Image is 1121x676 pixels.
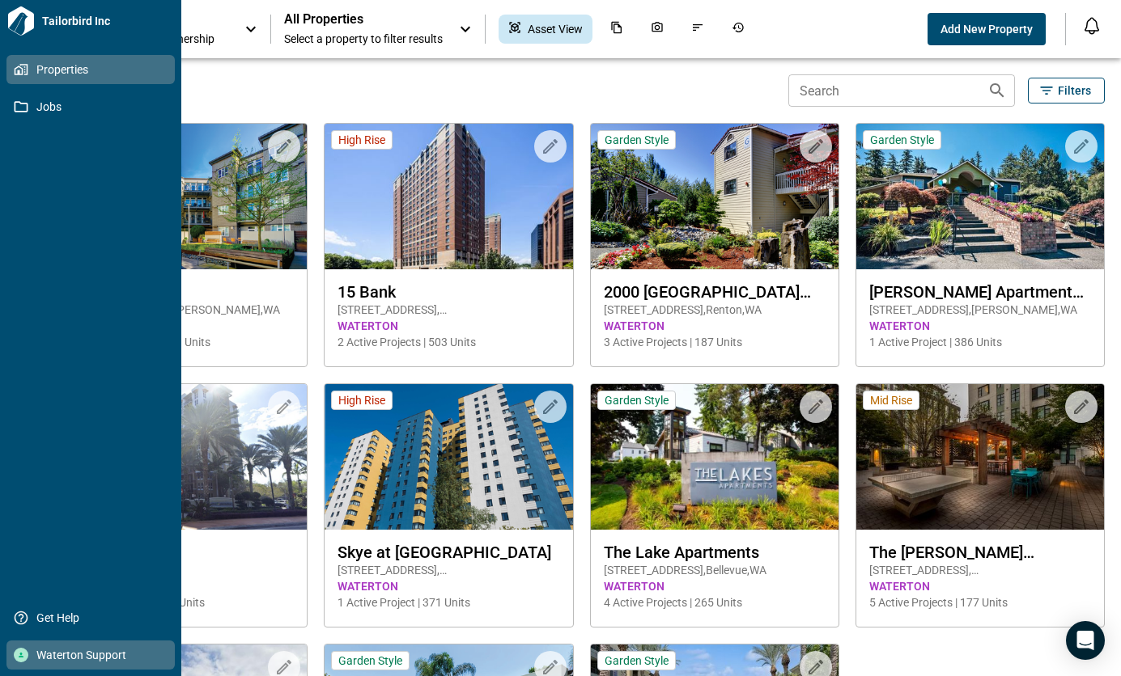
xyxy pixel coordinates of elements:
span: Mid Rise [870,393,912,408]
a: Properties [6,55,175,84]
span: WATERTON [869,578,1091,594]
span: All Properties [284,11,443,27]
img: property-asset [59,124,307,269]
div: Open Intercom Messenger [1066,621,1105,660]
span: WATERTON [604,318,826,334]
span: Garden Style [605,393,669,408]
img: property-asset [325,384,572,530]
span: Asset View [528,21,583,37]
span: WATERTON [338,318,559,334]
span: One Plantation [72,543,294,562]
span: WATERTON [72,318,294,334]
span: High Rise [338,393,385,408]
span: The [PERSON_NAME] Apartments [869,543,1091,562]
span: 128 on State [72,282,294,302]
span: [PERSON_NAME] Apartment Homes [869,282,1091,302]
span: Properties [28,61,159,78]
button: Open notification feed [1079,13,1105,39]
img: property-asset [856,124,1104,269]
button: Add New Property [928,13,1046,45]
span: 2 Active Projects | 503 Units [338,334,559,350]
span: Garden Style [605,653,669,668]
span: [STREET_ADDRESS] , [GEOGRAPHIC_DATA] , OR [869,562,1091,578]
span: 4 Active Projects | 123 Units [72,334,294,350]
span: 1 Active Project | 386 Units [869,334,1091,350]
span: 1 Active Project | 371 Units [338,594,559,611]
span: The Lake Apartments [604,543,826,562]
span: 3 Active Projects | 187 Units [604,334,826,350]
span: WATERTON [604,578,826,594]
span: 11 Properties [58,82,782,99]
span: 2000 [GEOGRAPHIC_DATA][US_STATE] Apartments [604,282,826,302]
img: property-asset [59,384,307,530]
span: 1 Active Project | 321 Units [72,594,294,611]
img: property-asset [591,384,839,530]
span: WATERTON [72,578,294,594]
span: [STREET_ADDRESS] , [GEOGRAPHIC_DATA] , FL [72,562,294,578]
div: Photos [641,15,673,44]
span: 5 Active Projects | 177 Units [869,594,1091,611]
div: Issues & Info [682,15,714,44]
span: [STREET_ADDRESS] , [GEOGRAPHIC_DATA] , WA [338,562,559,578]
span: Select a property to filter results [284,31,443,47]
span: Add New Property [941,21,1033,37]
a: Jobs [6,92,175,121]
span: 15 Bank [338,282,559,302]
img: property-asset [856,384,1104,530]
span: [STREET_ADDRESS] , [PERSON_NAME] , WA [72,302,294,318]
span: Skye at [GEOGRAPHIC_DATA] [338,543,559,562]
span: [STREET_ADDRESS] , [PERSON_NAME] , WA [869,302,1091,318]
span: WATERTON [338,578,559,594]
img: property-asset [325,124,572,269]
span: [STREET_ADDRESS] , Bellevue , WA [604,562,826,578]
span: [STREET_ADDRESS] , Renton , WA [604,302,826,318]
span: Garden Style [338,653,402,668]
span: High Rise [338,133,385,147]
div: Documents [601,15,633,44]
div: Job History [722,15,754,44]
img: property-asset [591,124,839,269]
span: [STREET_ADDRESS] , [GEOGRAPHIC_DATA] , NY [338,302,559,318]
div: Asset View [499,15,592,44]
span: Tailorbird Inc [36,13,175,29]
span: 4 Active Projects | 265 Units [604,594,826,611]
span: WATERTON [869,318,1091,334]
button: Filters [1028,78,1105,104]
span: Waterton Support [28,647,159,663]
span: Jobs [28,99,159,115]
span: Get Help [28,610,159,626]
span: Garden Style [605,133,669,147]
span: Garden Style [870,133,934,147]
span: Filters [1058,82,1091,99]
button: Search properties [981,74,1013,107]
